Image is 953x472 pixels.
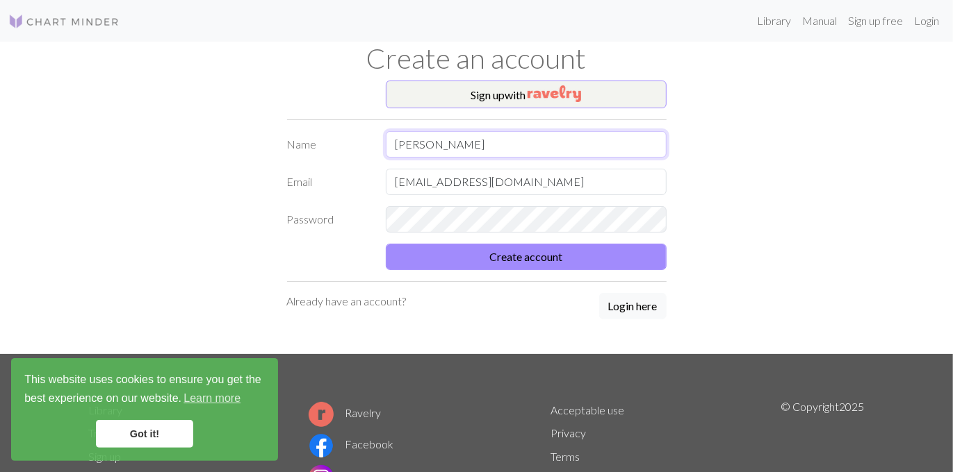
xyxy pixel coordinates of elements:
[386,244,667,270] button: Create account
[96,420,193,448] a: dismiss cookie message
[181,388,243,409] a: learn more about cookies
[8,13,120,30] img: Logo
[528,85,581,102] img: Ravelry
[287,293,407,310] p: Already have an account?
[89,450,122,463] a: Sign up
[309,433,334,458] img: Facebook logo
[279,169,378,195] label: Email
[386,81,667,108] button: Sign upwith
[909,7,945,35] a: Login
[797,7,842,35] a: Manual
[551,403,624,416] a: Acceptable use
[551,426,586,439] a: Privacy
[599,293,667,321] a: Login here
[751,7,797,35] a: Library
[309,402,334,427] img: Ravelry logo
[279,131,378,158] label: Name
[81,42,873,75] h1: Create an account
[24,371,265,409] span: This website uses cookies to ensure you get the best experience on our website.
[309,406,381,419] a: Ravelry
[551,450,580,463] a: Terms
[599,293,667,319] button: Login here
[279,206,378,233] label: Password
[842,7,909,35] a: Sign up free
[11,358,278,461] div: cookieconsent
[309,437,393,450] a: Facebook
